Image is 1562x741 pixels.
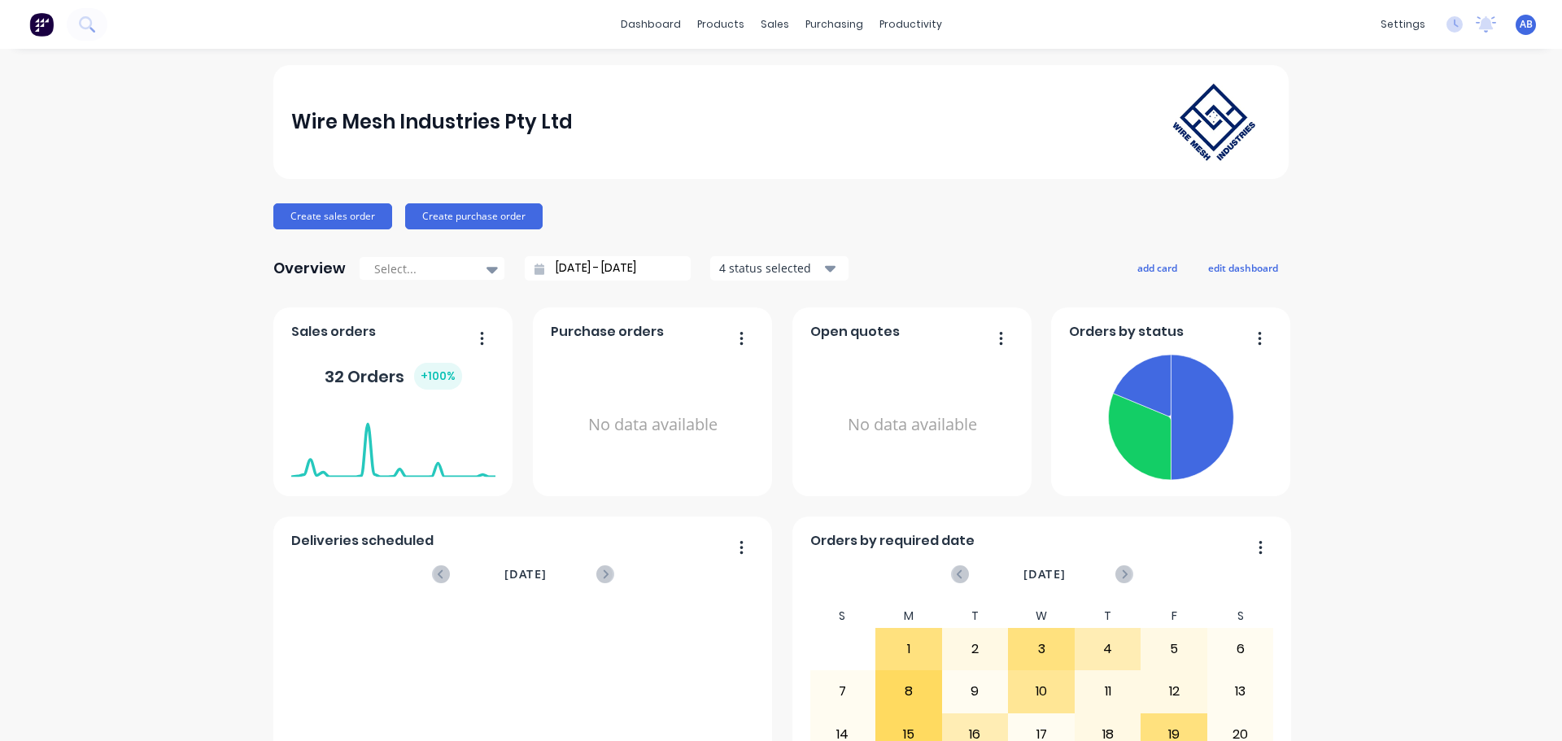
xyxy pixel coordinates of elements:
div: Wire Mesh Industries Pty Ltd [291,106,573,138]
div: sales [753,12,797,37]
div: S [809,604,876,628]
div: products [689,12,753,37]
div: 32 Orders [325,363,462,390]
div: F [1141,604,1207,628]
div: 11 [1076,671,1141,712]
div: 2 [943,629,1008,669]
button: Create sales order [273,203,392,229]
div: Overview [273,252,346,285]
div: 3 [1009,629,1074,669]
div: productivity [871,12,950,37]
span: [DATE] [504,565,547,583]
div: No data available [551,348,755,502]
div: + 100 % [414,363,462,390]
div: No data available [810,348,1014,502]
div: 13 [1208,671,1273,712]
span: Open quotes [810,322,900,342]
button: add card [1127,257,1188,278]
button: Create purchase order [405,203,543,229]
div: 8 [876,671,941,712]
span: Purchase orders [551,322,664,342]
div: 6 [1208,629,1273,669]
div: T [1075,604,1141,628]
div: 1 [876,629,941,669]
div: W [1008,604,1075,628]
img: Wire Mesh Industries Pty Ltd [1157,68,1271,177]
div: 4 [1076,629,1141,669]
div: purchasing [797,12,871,37]
div: settings [1372,12,1433,37]
span: Orders by required date [810,531,975,551]
button: edit dashboard [1198,257,1289,278]
div: 9 [943,671,1008,712]
div: M [875,604,942,628]
div: 7 [810,671,875,712]
div: 5 [1141,629,1206,669]
div: 10 [1009,671,1074,712]
button: 4 status selected [710,256,849,281]
span: [DATE] [1023,565,1066,583]
div: S [1207,604,1274,628]
a: dashboard [613,12,689,37]
img: Factory [29,12,54,37]
div: T [942,604,1009,628]
div: 4 status selected [719,259,822,277]
div: 12 [1141,671,1206,712]
span: Sales orders [291,322,376,342]
span: Orders by status [1069,322,1184,342]
span: AB [1520,17,1533,32]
